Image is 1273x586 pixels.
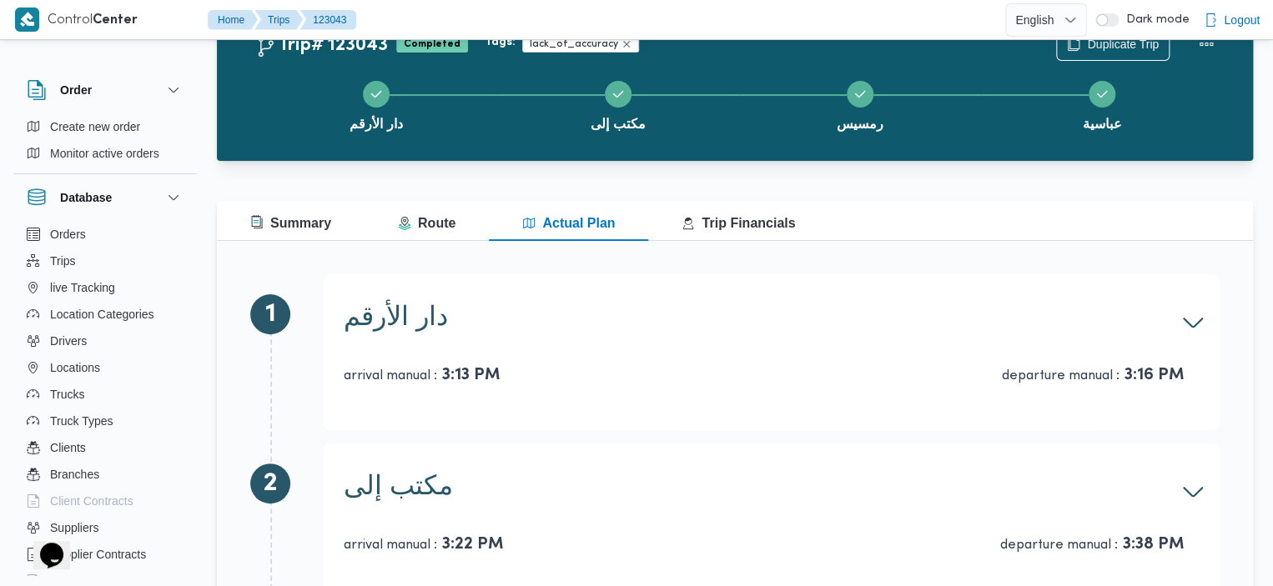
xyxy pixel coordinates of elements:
[50,358,100,378] span: Locations
[1190,28,1223,61] button: Actions
[255,35,388,57] h2: Trip# 123043
[344,478,1200,492] button: مكتب إلى
[20,140,190,167] button: Monitor active orders
[50,518,98,538] span: Suppliers
[344,496,1200,568] div: مكتب إلى
[1125,368,1185,383] span: 3:16 PM
[611,88,625,101] svg: Step 2 is complete
[20,461,190,488] button: Branches
[1119,13,1189,27] span: Dark mode
[20,113,190,140] button: Create new order
[27,188,184,208] button: Database
[20,274,190,301] button: live Tracking
[50,411,113,431] span: Truck Types
[522,216,615,230] span: Actual Plan
[20,541,190,568] button: Supplier Contracts
[837,114,883,134] span: رمسيس
[250,294,290,334] div: 1
[1123,537,1185,553] span: 3:38 PM
[17,519,70,569] iframe: chat widget
[250,463,290,503] div: 2
[344,327,1200,399] div: دار الأرقم
[93,14,138,27] b: Center
[13,113,197,173] div: Order
[20,434,190,461] button: Clients
[497,61,739,148] button: مكتب إلى
[20,381,190,408] button: Trucks
[50,331,87,351] span: Drivers
[255,61,497,148] button: دار الأرقم
[522,36,639,53] span: lack_of_accuracy
[370,88,383,101] svg: Step 1 is complete
[344,369,437,383] span: arrival manual :
[20,408,190,434] button: Truck Types
[50,464,99,484] span: Branches
[350,114,402,134] span: دار الأرقم
[20,488,190,514] button: Client Contracts
[20,301,190,328] button: Location Categories
[13,221,197,582] div: Database
[250,216,331,230] span: Summary
[1056,28,1170,61] button: Duplicate Trip
[208,10,258,30] button: Home
[591,114,645,134] span: مكتب إلى
[621,39,631,49] button: Remove trip tag
[254,10,303,30] button: Trips
[20,221,190,248] button: Orders
[981,61,1223,148] button: عباسية
[27,80,184,100] button: Order
[50,544,146,564] span: Supplier Contracts
[50,304,154,324] span: Location Categories
[344,538,437,552] span: arrival manual :
[50,251,76,271] span: Trips
[1224,10,1260,30] span: Logout
[20,248,190,274] button: Trips
[530,37,618,52] span: lack_of_accuracy
[485,36,516,49] b: Tags:
[344,478,453,492] span: مكتب إلى
[50,384,84,404] span: Trucks
[404,39,460,49] b: Completed
[398,216,455,230] span: Route
[50,438,86,458] span: Clients
[344,309,448,323] span: دار الأرقم
[396,36,468,53] span: Completed
[50,143,159,163] span: Monitor active orders
[442,537,504,553] span: 3:22 PM
[739,61,981,148] button: رمسيس
[15,8,39,32] img: X8yXhbKr1z7QwAAAABJRU5ErkJggg==
[442,368,501,383] span: 3:13 PM
[50,491,133,511] span: Client Contracts
[20,328,190,354] button: Drivers
[50,278,115,298] span: live Tracking
[853,88,867,101] svg: Step 3 is complete
[1083,114,1122,134] span: عباسية
[1197,3,1266,37] button: Logout
[1087,34,1159,54] span: Duplicate Trip
[60,80,92,100] h3: Order
[1095,88,1109,101] svg: Step 4 is complete
[50,224,86,244] span: Orders
[20,514,190,541] button: Suppliers
[60,188,112,208] h3: Database
[20,354,190,381] button: Locations
[682,216,795,230] span: Trip Financials
[50,117,140,137] span: Create new order
[344,309,1200,323] button: دار الأرقم
[299,10,356,30] button: 123043
[1002,369,1120,383] span: departure manual :
[1000,538,1118,552] span: departure manual :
